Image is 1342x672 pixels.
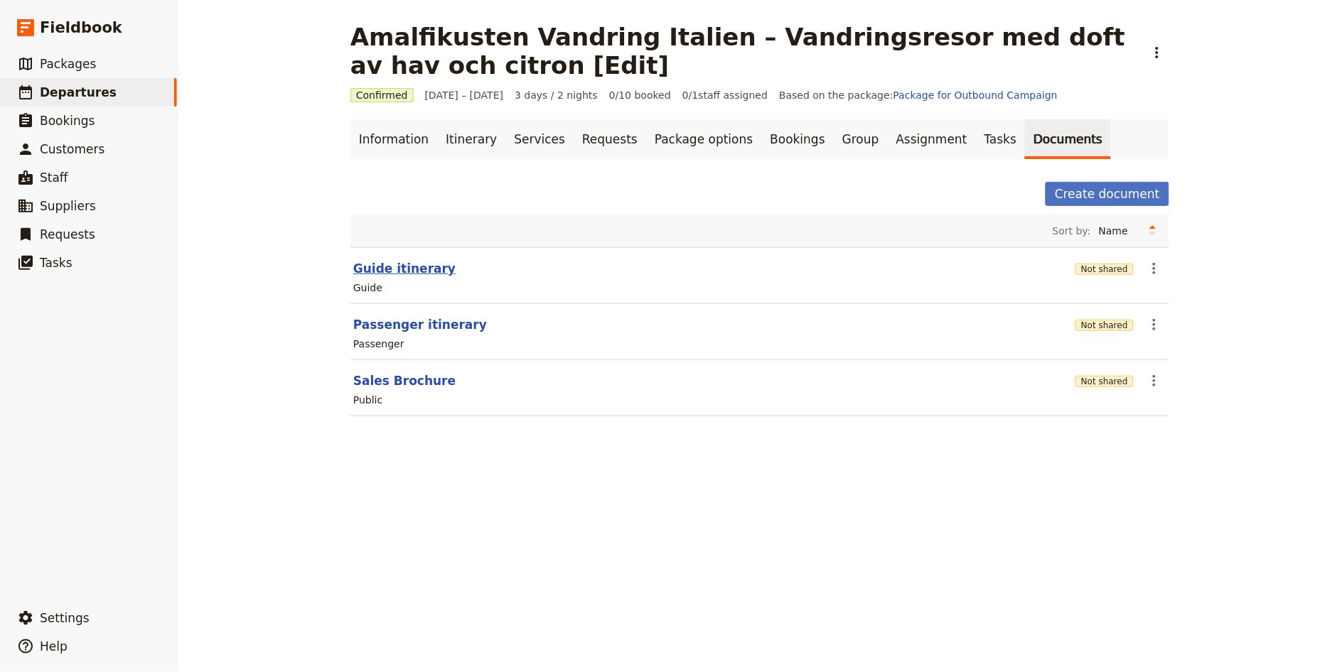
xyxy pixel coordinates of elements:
[1145,40,1169,65] button: Actions
[353,372,456,389] button: Sales Brochure
[40,57,96,71] span: Packages
[976,119,1026,159] a: Tasks
[40,199,96,213] span: Suppliers
[350,88,414,102] span: Confirmed
[1142,220,1164,242] button: Change sort direction
[40,170,68,185] span: Staff
[609,88,671,102] span: 0/10 booked
[40,114,95,128] span: Bookings
[1093,220,1142,242] select: Sort by:
[1075,264,1134,275] button: Not shared
[1142,369,1166,393] button: Actions
[893,90,1058,101] a: Package for Outbound Campaign
[353,337,404,351] div: Passenger
[574,119,646,159] a: Requests
[437,119,505,159] a: Itinerary
[353,260,456,277] button: Guide itinerary
[506,119,574,159] a: Services
[779,88,1058,102] span: Based on the package:
[40,611,90,625] span: Settings
[1142,313,1166,337] button: Actions
[1046,182,1169,206] button: Create document
[1142,256,1166,281] button: Actions
[353,281,382,295] div: Guide
[40,17,122,38] span: Fieldbook
[834,119,888,159] a: Group
[40,142,104,156] span: Customers
[40,639,68,654] span: Help
[425,88,504,102] span: [DATE] – [DATE]
[350,23,1137,80] h1: Amalfikusten Vandring Italien – Vandringsresor med doft av hav och citron [Edit]
[682,88,768,102] span: 0 / 1 staff assigned
[888,119,976,159] a: Assignment
[1075,320,1134,331] button: Not shared
[40,85,117,99] span: Departures
[1053,224,1091,238] span: Sort by:
[40,227,95,242] span: Requests
[1025,119,1111,159] a: Documents
[1075,376,1134,387] button: Not shared
[353,316,487,333] button: Passenger itinerary
[646,119,761,159] a: Package options
[762,119,834,159] a: Bookings
[515,88,598,102] span: 3 days / 2 nights
[353,393,382,407] div: Public
[40,256,73,270] span: Tasks
[350,119,437,159] a: Information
